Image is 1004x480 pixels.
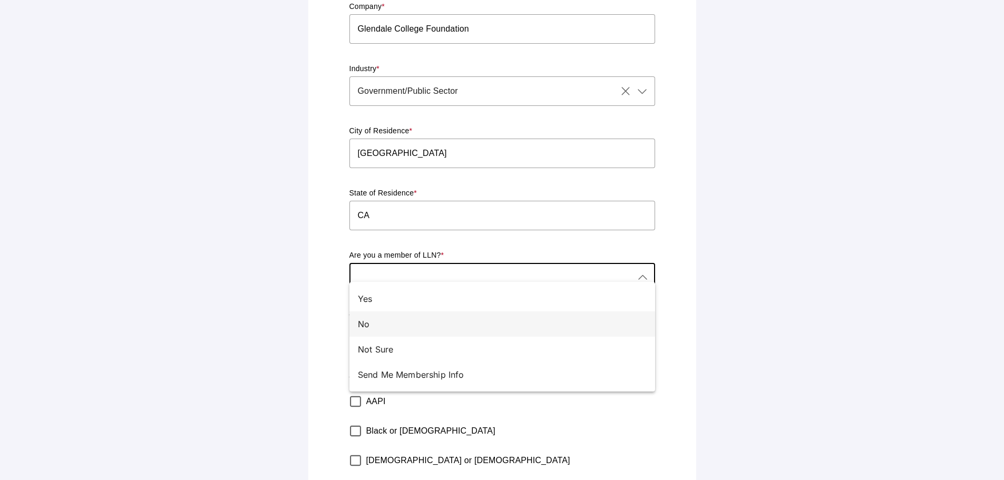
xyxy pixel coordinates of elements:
label: AAPI [366,387,386,416]
i: Clear [619,85,632,97]
div: Not Sure [358,343,638,356]
label: [DEMOGRAPHIC_DATA] or [DEMOGRAPHIC_DATA] [366,446,570,475]
div: Send Me Membership Info [358,368,638,381]
span: Government/Public Sector [358,85,458,97]
div: Yes [358,292,638,305]
p: Are you a member of LLN? [349,250,655,261]
p: City of Residence [349,126,655,136]
label: Black or [DEMOGRAPHIC_DATA] [366,416,495,446]
div: No [358,318,638,330]
p: Industry [349,64,655,74]
p: State of Residence [349,188,655,199]
p: Company [349,2,655,12]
